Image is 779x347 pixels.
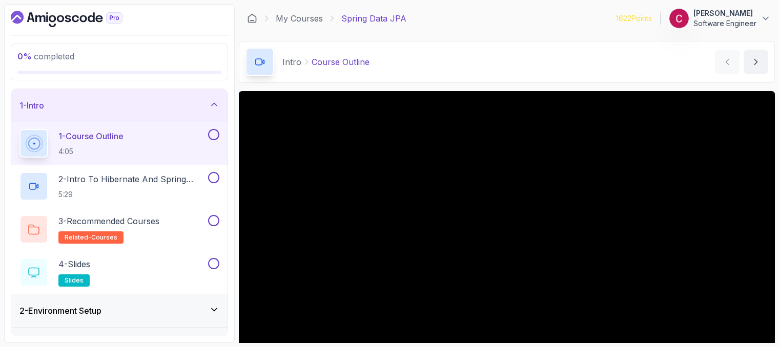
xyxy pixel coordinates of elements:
span: slides [65,276,84,285]
p: Spring Data JPA [341,12,406,25]
p: [PERSON_NAME] [693,8,756,18]
button: previous content [715,50,740,74]
p: 1 - Course Outline [58,130,124,142]
button: 1-Course Outline4:05 [19,129,219,158]
a: My Courses [276,12,323,25]
h3: 1 - Intro [19,99,44,112]
h3: 2 - Environment Setup [19,305,101,317]
button: 1-Intro [11,89,228,122]
button: 3-Recommended Coursesrelated-courses [19,215,219,244]
p: Software Engineer [693,18,756,29]
button: 2-Intro To Hibernate And Spring Data Jpa5:29 [19,172,219,201]
button: 4-Slidesslides [19,258,219,287]
span: 0 % [17,51,32,61]
p: 2 - Intro To Hibernate And Spring Data Jpa [58,173,206,185]
p: 3 - Recommended Courses [58,215,159,227]
button: 2-Environment Setup [11,294,228,327]
p: 5:29 [58,189,206,200]
p: Intro [282,56,301,68]
p: 4:05 [58,146,124,157]
a: Dashboard [11,11,146,27]
img: user profile image [669,9,689,28]
span: completed [17,51,74,61]
button: next content [744,50,768,74]
a: Dashboard [247,13,257,24]
span: related-courses [65,233,117,242]
p: Course Outline [312,56,370,68]
button: user profile image[PERSON_NAME]Software Engineer [669,8,771,29]
p: 1622 Points [616,13,652,24]
p: 4 - Slides [58,258,90,270]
